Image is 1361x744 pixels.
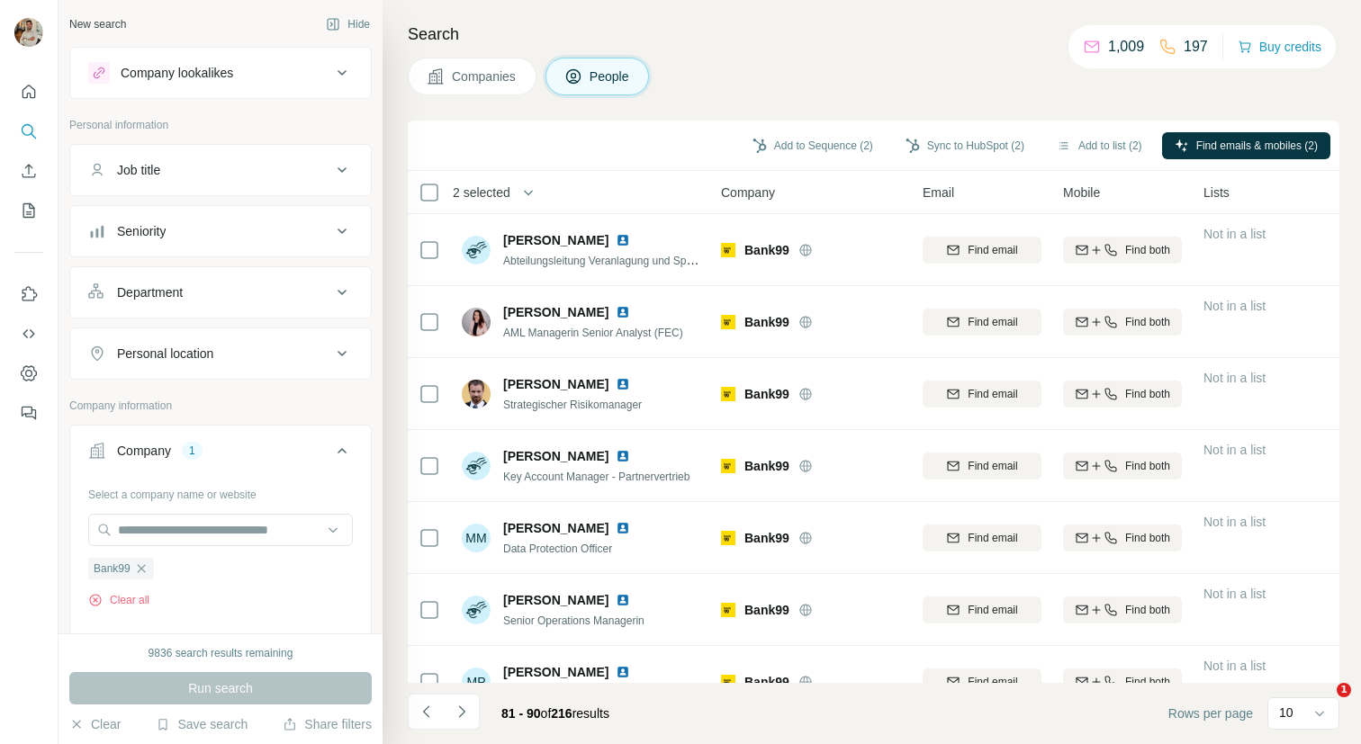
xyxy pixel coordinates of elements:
span: Find email [968,602,1017,618]
div: Job title [117,161,160,179]
iframe: Intercom live chat [1300,683,1343,726]
button: Save search [156,715,248,733]
span: Not in a list [1203,443,1266,457]
span: Find email [968,458,1017,474]
span: 1 [1337,683,1351,697]
span: [PERSON_NAME] [503,375,608,393]
span: Bank99 [744,529,789,547]
img: LinkedIn logo [616,377,630,391]
img: Avatar [462,596,491,624]
div: Company lookalikes [121,64,233,82]
button: Company lookalikes [70,51,371,94]
span: Company [721,184,775,202]
img: Logo of Bank99 [721,531,735,545]
button: Hide [313,11,383,38]
button: Use Surfe API [14,318,43,350]
button: Find email [923,668,1041,695]
img: Logo of Bank99 [721,459,735,473]
span: Find both [1125,674,1170,690]
button: Find both [1063,668,1182,695]
button: Add to list (2) [1044,132,1155,159]
button: Company1 [70,429,371,480]
span: Bank99 [744,601,789,619]
img: Avatar [462,380,491,408]
button: Find both [1063,237,1182,264]
span: Bank99 [94,560,131,577]
span: [PERSON_NAME] [503,303,608,321]
p: 197 [1184,36,1208,58]
button: Find email [923,596,1041,623]
p: 1,009 [1108,36,1144,58]
button: Find both [1063,309,1182,336]
span: People [590,67,631,85]
span: Companies [452,67,518,85]
h4: Search [408,22,1339,47]
button: Feedback [14,397,43,429]
img: LinkedIn logo [616,449,630,463]
img: Logo of Bank99 [721,315,735,329]
span: AML Managerin Senior Analyst (FEC) [503,327,683,339]
p: Company information [69,398,372,414]
span: 81 - 90 [501,706,541,721]
button: Navigate to next page [444,694,480,730]
button: Find email [923,524,1041,551]
span: Key Account Manager - Partnervertrieb [503,471,690,483]
span: Find email [968,386,1017,402]
span: Not in a list [1203,587,1266,601]
span: Bank99 [744,313,789,331]
button: Personal location [70,332,371,375]
p: 10 [1279,704,1293,722]
div: 1 [182,443,203,459]
button: Buy credits [1238,34,1321,59]
button: Navigate to previous page [408,694,444,730]
button: Find email [923,237,1041,264]
span: Find email [968,314,1017,330]
button: Find both [1063,381,1182,408]
img: Avatar [462,308,491,336]
div: Personal location [117,345,213,363]
button: Use Surfe on LinkedIn [14,278,43,310]
span: Bank99 [744,385,789,403]
span: Find both [1125,530,1170,546]
button: Dashboard [14,357,43,390]
span: Abteilungsleitung Veranlagung und Sparen [503,253,708,267]
span: [PERSON_NAME] [503,519,608,537]
button: Find both [1063,453,1182,480]
button: Clear [69,715,121,733]
button: Enrich CSV [14,155,43,187]
button: Find both [1063,596,1182,623]
span: of [541,706,552,721]
span: Find both [1125,314,1170,330]
span: Not in a list [1203,371,1266,385]
img: LinkedIn logo [616,593,630,607]
span: Find both [1125,242,1170,258]
img: LinkedIn logo [616,665,630,679]
span: Not in a list [1203,227,1266,241]
button: Find both [1063,524,1182,551]
button: Sync to HubSpot (2) [893,132,1037,159]
button: Find email [923,453,1041,480]
img: Logo of Bank99 [721,243,735,257]
div: MP [462,668,491,696]
span: Strategischer Risikomanager [503,399,642,411]
span: Rows per page [1168,704,1253,722]
button: Quick start [14,76,43,108]
img: LinkedIn logo [616,233,630,247]
span: Mobile [1063,184,1100,202]
span: results [501,706,609,721]
span: Email [923,184,954,202]
span: Not in a list [1203,515,1266,529]
div: Select a company name or website [88,480,353,503]
button: Department [70,271,371,314]
span: [PERSON_NAME] [503,663,608,681]
span: Senior Operations Managerin [503,614,644,627]
span: [PERSON_NAME] [503,447,608,465]
div: Seniority [117,222,166,240]
span: 2 selected [453,184,510,202]
button: Job title [70,148,371,192]
div: Department [117,283,183,301]
span: Not in a list [1203,299,1266,313]
span: Find email [968,530,1017,546]
span: Lists [1203,184,1230,202]
button: Clear all [88,592,149,608]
